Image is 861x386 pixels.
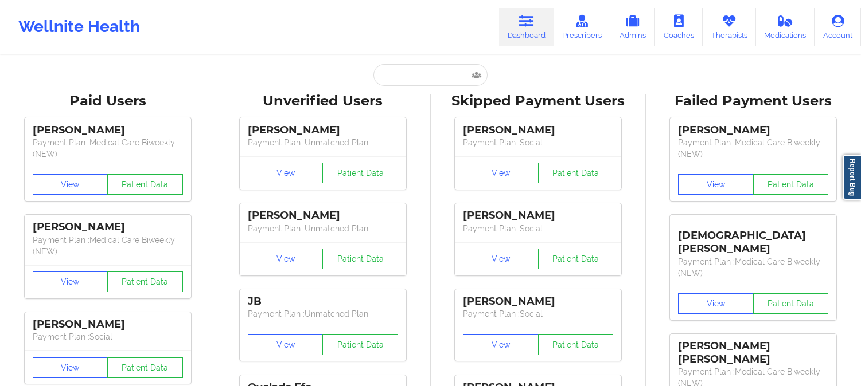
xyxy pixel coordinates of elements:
button: View [33,271,108,292]
button: View [463,334,539,355]
p: Payment Plan : Unmatched Plan [248,308,398,320]
button: View [33,357,108,378]
p: Payment Plan : Medical Care Biweekly (NEW) [33,234,183,257]
div: JB [248,295,398,308]
button: Patient Data [538,163,614,183]
button: Patient Data [538,249,614,269]
button: Patient Data [322,334,398,355]
a: Dashboard [499,8,554,46]
p: Payment Plan : Unmatched Plan [248,137,398,148]
div: [DEMOGRAPHIC_DATA][PERSON_NAME] [678,220,828,255]
a: Medications [756,8,815,46]
div: Failed Payment Users [654,92,853,110]
p: Payment Plan : Social [463,223,613,234]
button: Patient Data [538,334,614,355]
div: [PERSON_NAME] [248,124,398,137]
button: Patient Data [322,249,398,269]
button: View [248,249,324,269]
button: Patient Data [753,293,829,314]
button: Patient Data [107,357,183,378]
button: View [678,174,754,195]
button: View [33,174,108,195]
button: View [463,249,539,269]
div: [PERSON_NAME] [33,220,183,234]
a: Coaches [655,8,703,46]
div: [PERSON_NAME] [PERSON_NAME] [678,340,828,366]
button: View [463,163,539,183]
a: Therapists [703,8,756,46]
button: Patient Data [753,174,829,195]
p: Payment Plan : Unmatched Plan [248,223,398,234]
a: Account [815,8,861,46]
p: Payment Plan : Medical Care Biweekly (NEW) [33,137,183,160]
p: Payment Plan : Medical Care Biweekly (NEW) [678,256,828,279]
div: [PERSON_NAME] [33,318,183,331]
a: Report Bug [843,155,861,200]
div: [PERSON_NAME] [463,209,613,222]
div: [PERSON_NAME] [463,295,613,308]
div: [PERSON_NAME] [248,209,398,222]
a: Prescribers [554,8,611,46]
p: Payment Plan : Social [463,137,613,148]
button: Patient Data [322,163,398,183]
div: Skipped Payment Users [439,92,638,110]
button: Patient Data [107,174,183,195]
div: [PERSON_NAME] [33,124,183,137]
div: [PERSON_NAME] [678,124,828,137]
p: Payment Plan : Medical Care Biweekly (NEW) [678,137,828,160]
div: [PERSON_NAME] [463,124,613,137]
button: View [248,334,324,355]
button: View [248,163,324,183]
a: Admins [610,8,655,46]
p: Payment Plan : Social [33,331,183,342]
div: Paid Users [8,92,207,110]
p: Payment Plan : Social [463,308,613,320]
button: Patient Data [107,271,183,292]
div: Unverified Users [223,92,422,110]
button: View [678,293,754,314]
